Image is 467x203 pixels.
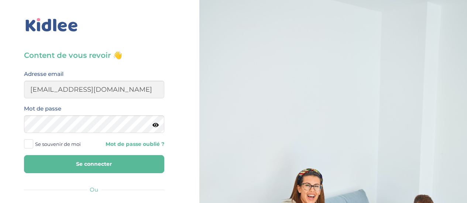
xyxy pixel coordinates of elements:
input: Email [24,81,164,98]
a: Mot de passe oublié ? [100,141,164,148]
img: logo_kidlee_bleu [24,17,79,34]
label: Mot de passe [24,104,61,113]
label: Adresse email [24,69,63,79]
button: Se connecter [24,155,164,173]
span: Ou [90,186,98,193]
span: Se souvenir de moi [35,139,81,149]
h3: Content de vous revoir 👋 [24,50,164,60]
